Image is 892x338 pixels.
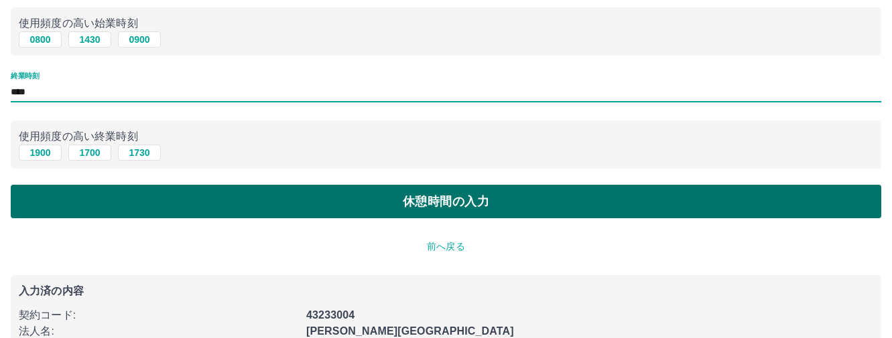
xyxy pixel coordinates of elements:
[68,145,111,161] button: 1700
[19,15,873,31] p: 使用頻度の高い始業時刻
[11,71,39,81] label: 終業時刻
[306,325,514,337] b: [PERSON_NAME][GEOGRAPHIC_DATA]
[68,31,111,48] button: 1430
[19,286,873,297] p: 入力済の内容
[11,240,881,254] p: 前へ戻る
[19,307,298,323] p: 契約コード :
[11,185,881,218] button: 休憩時間の入力
[19,129,873,145] p: 使用頻度の高い終業時刻
[118,31,161,48] button: 0900
[19,145,62,161] button: 1900
[118,145,161,161] button: 1730
[19,31,62,48] button: 0800
[306,309,355,321] b: 43233004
